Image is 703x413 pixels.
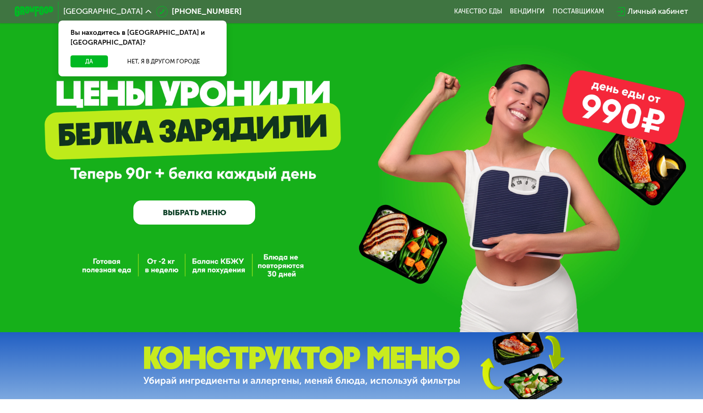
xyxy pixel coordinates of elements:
button: Нет, я в другом городе [112,55,215,67]
button: Да [70,55,108,67]
div: Вы находитесь в [GEOGRAPHIC_DATA] и [GEOGRAPHIC_DATA]? [58,21,226,56]
a: [PHONE_NUMBER] [156,6,242,17]
a: ВЫБРАТЬ МЕНЮ [133,200,255,225]
a: Вендинги [510,8,545,16]
div: Личный кабинет [628,6,688,17]
a: Качество еды [454,8,502,16]
span: [GEOGRAPHIC_DATA] [63,8,143,16]
div: поставщикам [553,8,604,16]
